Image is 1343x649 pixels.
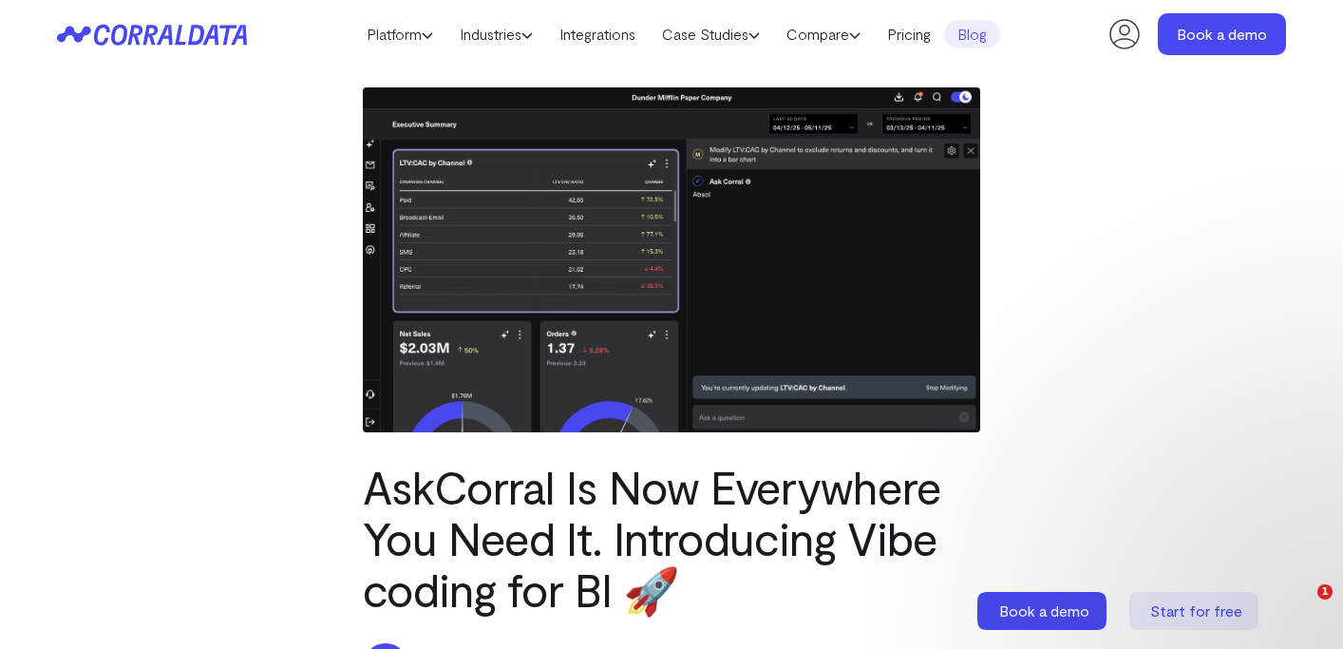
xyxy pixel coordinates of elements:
[944,20,1000,48] a: Blog
[353,20,446,48] a: Platform
[1158,13,1286,55] a: Book a demo
[1317,584,1333,600] span: 1
[977,592,1110,630] a: Book a demo
[649,20,773,48] a: Case Studies
[1278,584,1324,630] iframe: Intercom live chat
[446,20,546,48] a: Industries
[1129,592,1262,630] a: Start for free
[773,20,874,48] a: Compare
[874,20,944,48] a: Pricing
[1150,601,1242,620] span: Start for free
[546,20,649,48] a: Integrations
[999,601,1089,620] span: Book a demo
[363,461,980,615] h1: AskCorral Is Now Everywhere You Need It. Introducing Vibe coding for BI 🚀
